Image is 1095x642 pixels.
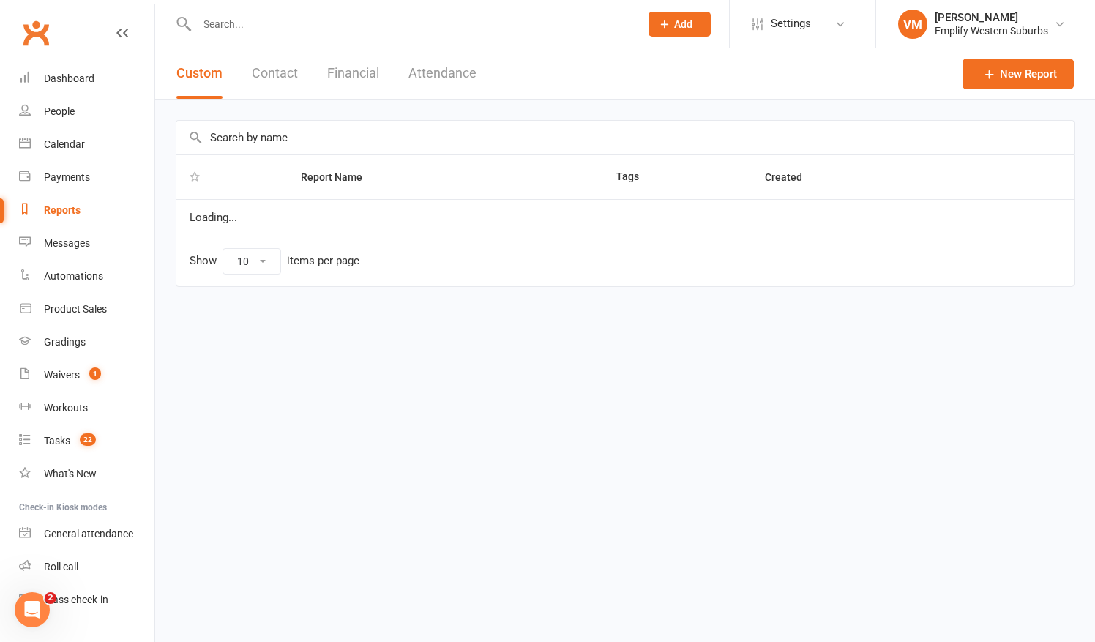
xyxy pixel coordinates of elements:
button: Report Name [301,168,378,186]
a: Tasks 22 [19,425,154,458]
a: People [19,95,154,128]
span: 2 [45,592,56,604]
div: Reports [44,204,81,216]
iframe: Intercom live chat [15,592,50,627]
a: Reports [19,194,154,227]
div: What's New [44,468,97,479]
span: Settings [771,7,811,40]
div: People [44,105,75,117]
a: What's New [19,458,154,490]
a: Product Sales [19,293,154,326]
div: VM [898,10,927,39]
a: New Report [963,59,1074,89]
button: Financial [327,48,379,99]
a: Payments [19,161,154,194]
div: Emplify Western Suburbs [935,24,1048,37]
a: Calendar [19,128,154,161]
div: Messages [44,237,90,249]
input: Search by name [176,121,1074,154]
button: Attendance [408,48,477,99]
div: Show [190,248,359,275]
div: items per page [287,255,359,267]
a: Gradings [19,326,154,359]
div: Automations [44,270,103,282]
button: Created [765,168,818,186]
th: Tags [603,155,752,199]
input: Search... [193,14,629,34]
div: Product Sales [44,303,107,315]
span: 22 [80,433,96,446]
span: Report Name [301,171,378,183]
div: Gradings [44,336,86,348]
div: Calendar [44,138,85,150]
div: Workouts [44,402,88,414]
a: Class kiosk mode [19,583,154,616]
div: Payments [44,171,90,183]
button: Add [649,12,711,37]
div: Tasks [44,435,70,447]
a: Workouts [19,392,154,425]
a: Dashboard [19,62,154,95]
a: Clubworx [18,15,54,51]
span: 1 [89,367,101,380]
div: Roll call [44,561,78,572]
button: Contact [252,48,298,99]
div: Waivers [44,369,80,381]
span: Add [674,18,692,30]
a: General attendance kiosk mode [19,518,154,550]
a: Messages [19,227,154,260]
div: [PERSON_NAME] [935,11,1048,24]
a: Waivers 1 [19,359,154,392]
div: General attendance [44,528,133,540]
a: Automations [19,260,154,293]
div: Class check-in [44,594,108,605]
button: Custom [176,48,223,99]
span: Created [765,171,818,183]
a: Roll call [19,550,154,583]
td: Loading... [176,199,1074,236]
div: Dashboard [44,72,94,84]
